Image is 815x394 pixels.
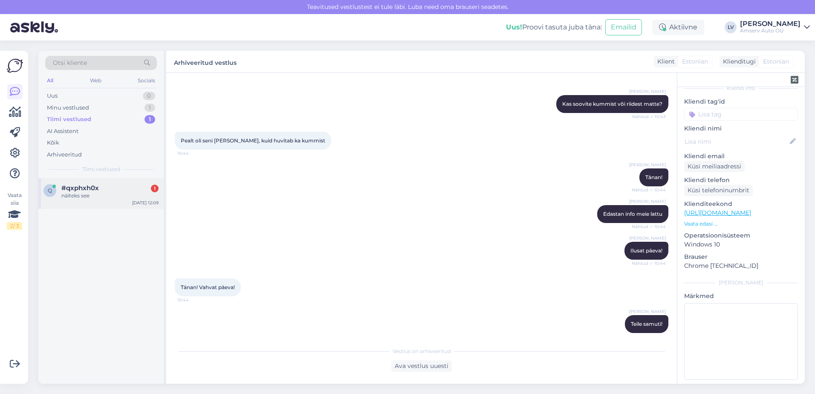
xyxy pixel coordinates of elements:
[47,104,89,112] div: Minu vestlused
[53,58,87,67] span: Otsi kliente
[684,200,798,209] p: Klienditeekond
[725,21,737,33] div: LV
[605,19,642,35] button: Emailid
[506,23,522,31] b: Uus!
[654,57,675,66] div: Klient
[181,284,235,290] span: Tänan! Vahvat päeva!
[82,165,120,173] span: Tiimi vestlused
[47,139,59,147] div: Kõik
[174,56,237,67] label: Arhiveeritud vestlus
[632,187,666,193] span: Nähtud ✓ 10:44
[632,113,666,120] span: Nähtud ✓ 10:43
[177,297,209,303] span: 10:44
[629,235,666,241] span: [PERSON_NAME]
[629,308,666,315] span: [PERSON_NAME]
[682,57,708,66] span: Estonian
[684,292,798,301] p: Märkmed
[562,101,662,107] span: Kas soovite kummist või riidest matte?
[151,185,159,192] div: 1
[47,127,78,136] div: AI Assistent
[763,57,789,66] span: Estonian
[684,261,798,270] p: Chrome [TECHNICAL_ID]
[684,240,798,249] p: Windows 10
[143,92,155,100] div: 0
[61,184,99,192] span: #qxphxh0x
[685,137,788,146] input: Lisa nimi
[684,231,798,240] p: Operatsioonisüsteem
[7,222,22,230] div: 2 / 3
[506,22,602,32] div: Proovi tasuta juba täna:
[61,192,159,200] div: näiteks see
[630,247,662,254] span: Ilusat päeva!
[7,191,22,230] div: Vaata siia
[652,20,704,35] div: Aktiivne
[740,27,801,34] div: Amserv Auto OÜ
[177,150,209,156] span: 10:44
[632,223,666,230] span: Nähtud ✓ 10:44
[631,321,662,327] span: Teile samuti!
[720,57,756,66] div: Klienditugi
[684,161,745,172] div: Küsi meiliaadressi
[47,151,82,159] div: Arhiveeritud
[88,75,103,86] div: Web
[684,84,798,92] div: Kliendi info
[740,20,810,34] a: [PERSON_NAME]Amserv Auto OÜ
[47,92,58,100] div: Uus
[645,174,662,180] span: Tänan!
[136,75,157,86] div: Socials
[45,75,55,86] div: All
[629,162,666,168] span: [PERSON_NAME]
[740,20,801,27] div: [PERSON_NAME]
[7,58,23,74] img: Askly Logo
[145,104,155,112] div: 1
[684,185,753,196] div: Küsi telefoninumbrit
[393,348,451,355] span: Vestlus on arhiveeritud
[48,187,52,194] span: q
[684,152,798,161] p: Kliendi email
[391,360,452,372] div: Ava vestlus uuesti
[684,209,751,217] a: [URL][DOMAIN_NAME]
[132,200,159,206] div: [DATE] 12:09
[629,198,666,205] span: [PERSON_NAME]
[791,76,798,84] img: zendesk
[145,115,155,124] div: 1
[684,124,798,133] p: Kliendi nimi
[632,260,666,267] span: Nähtud ✓ 10:44
[603,211,662,217] span: Edastan info meie lattu
[684,97,798,106] p: Kliendi tag'id
[634,333,666,340] span: 10:45
[47,115,91,124] div: Tiimi vestlused
[181,137,325,144] span: Pealt oli seni [PERSON_NAME], kuid huvitab ka kummist
[684,176,798,185] p: Kliendi telefon
[684,220,798,228] p: Vaata edasi ...
[684,252,798,261] p: Brauser
[684,108,798,121] input: Lisa tag
[629,88,666,95] span: [PERSON_NAME]
[684,279,798,287] div: [PERSON_NAME]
